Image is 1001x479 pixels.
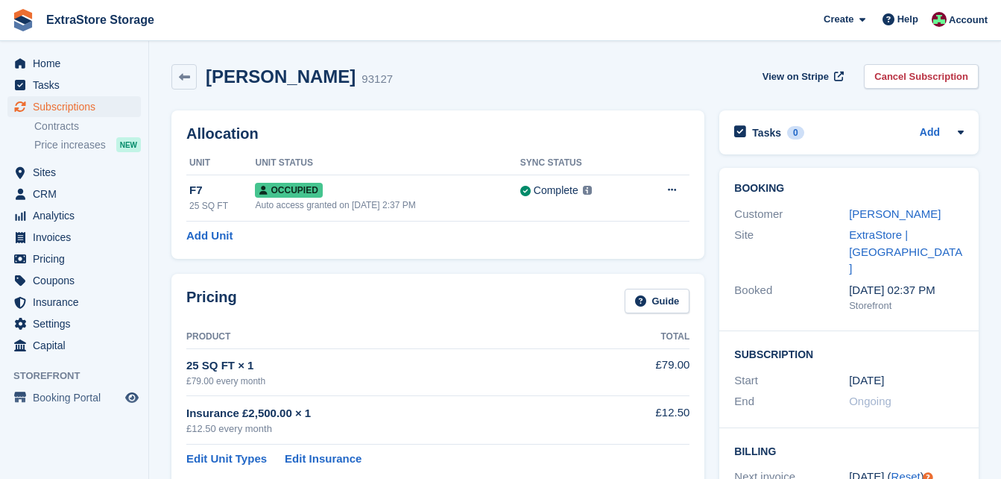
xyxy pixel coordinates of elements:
a: menu [7,162,141,183]
th: Unit [186,151,255,175]
a: menu [7,335,141,356]
div: End [734,393,849,410]
a: menu [7,205,141,226]
div: 0 [787,126,804,140]
span: Create [824,12,853,27]
a: Cancel Subscription [864,64,979,89]
div: F7 [189,182,255,199]
a: menu [7,227,141,248]
a: Guide [625,289,690,313]
div: Booked [734,282,849,313]
span: Settings [33,313,122,334]
span: Occupied [255,183,322,198]
th: Unit Status [255,151,520,175]
span: Tasks [33,75,122,96]
a: Price increases NEW [34,137,141,153]
span: Invoices [33,227,122,248]
a: menu [7,96,141,117]
td: £12.50 [607,396,689,445]
span: Storefront [13,369,148,383]
a: Preview store [123,389,141,407]
span: View on Stripe [762,69,829,84]
a: ExtraStore Storage [40,7,160,32]
span: Sites [33,162,122,183]
a: Edit Insurance [285,451,361,468]
h2: Allocation [186,125,689,143]
th: Total [607,325,689,349]
span: CRM [33,184,122,204]
h2: [PERSON_NAME] [206,66,356,87]
span: Analytics [33,205,122,226]
span: Booking Portal [33,387,122,408]
span: Coupons [33,270,122,291]
a: menu [7,75,141,96]
span: Pricing [33,248,122,269]
div: £79.00 every month [186,375,607,388]
h2: Subscription [734,346,964,361]
div: Customer [734,206,849,223]
span: Help [897,12,918,27]
a: Add Unit [186,228,233,245]
a: Contracts [34,119,141,134]
div: 93127 [361,71,393,88]
span: Account [949,13,988,28]
div: Complete [534,183,578,198]
span: Insurance [33,292,122,313]
div: Storefront [849,298,964,313]
h2: Pricing [186,289,237,313]
span: Subscriptions [33,96,122,117]
div: Site [734,227,849,278]
img: stora-icon-8386f47178a22dfd0bd8f6a31ec36ba5ce8667c1dd55bd0f319d3a0aa187defe.svg [12,9,34,31]
a: Add [920,125,940,142]
a: ExtraStore | [GEOGRAPHIC_DATA] [849,228,962,275]
a: menu [7,53,141,74]
img: icon-info-grey-7440780725fd019a000dd9b08b2336e03edf1995a4989e88bcd33f0948082b44.svg [583,186,592,195]
time: 2025-06-28 00:00:00 UTC [849,372,884,389]
span: Price increases [34,138,106,152]
a: Edit Unit Types [186,451,267,468]
h2: Booking [734,183,964,195]
a: menu [7,184,141,204]
span: Capital [33,335,122,356]
th: Product [186,325,607,349]
h2: Tasks [752,126,781,140]
h2: Billing [734,443,964,458]
td: £79.00 [607,348,689,395]
div: Start [734,372,849,389]
div: Insurance £2,500.00 × 1 [186,405,607,422]
div: [DATE] 02:37 PM [849,282,964,299]
div: NEW [116,137,141,152]
a: [PERSON_NAME] [849,207,941,220]
span: Ongoing [849,395,891,407]
a: menu [7,248,141,269]
a: menu [7,313,141,334]
a: menu [7,292,141,313]
a: menu [7,270,141,291]
th: Sync Status [520,151,638,175]
div: Auto access granted on [DATE] 2:37 PM [255,198,520,212]
a: menu [7,387,141,408]
span: Home [33,53,122,74]
div: 25 SQ FT [189,199,255,213]
div: 25 SQ FT × 1 [186,357,607,375]
img: Chelsea Parker [932,12,947,27]
div: £12.50 every month [186,422,607,436]
a: View on Stripe [757,64,847,89]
